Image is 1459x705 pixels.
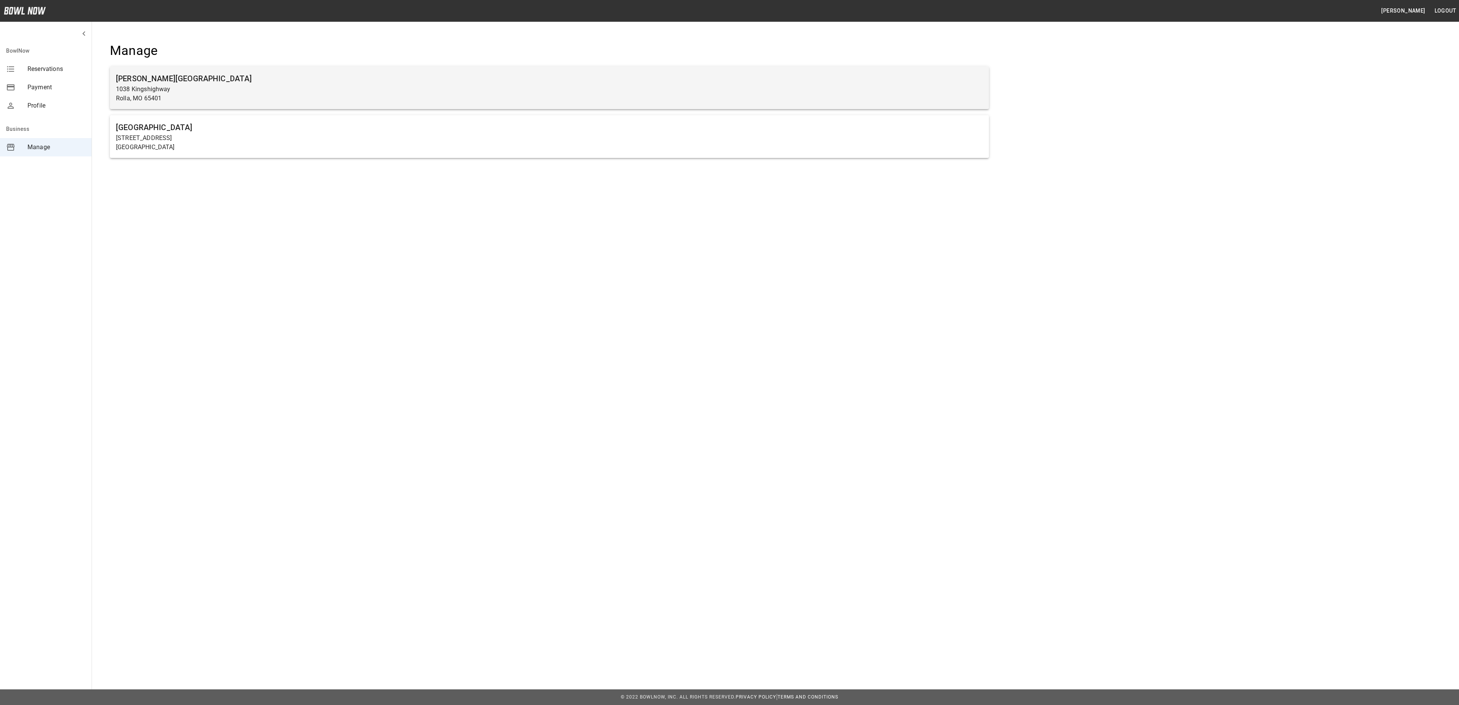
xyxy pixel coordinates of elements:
h4: Manage [110,43,989,59]
img: logo [4,7,46,14]
p: [GEOGRAPHIC_DATA] [116,143,983,152]
p: Rolla, MO 65401 [116,94,983,103]
span: © 2022 BowlNow, Inc. All Rights Reserved. [621,694,736,700]
p: 1038 Kingshighway [116,85,983,94]
a: Terms and Conditions [778,694,838,700]
span: Payment [27,83,85,92]
span: Manage [27,143,85,152]
button: Logout [1432,4,1459,18]
h6: [GEOGRAPHIC_DATA] [116,121,983,134]
span: Profile [27,101,85,110]
p: [STREET_ADDRESS] [116,134,983,143]
button: [PERSON_NAME] [1378,4,1428,18]
a: Privacy Policy [736,694,776,700]
h6: [PERSON_NAME][GEOGRAPHIC_DATA] [116,72,983,85]
span: Reservations [27,64,85,74]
